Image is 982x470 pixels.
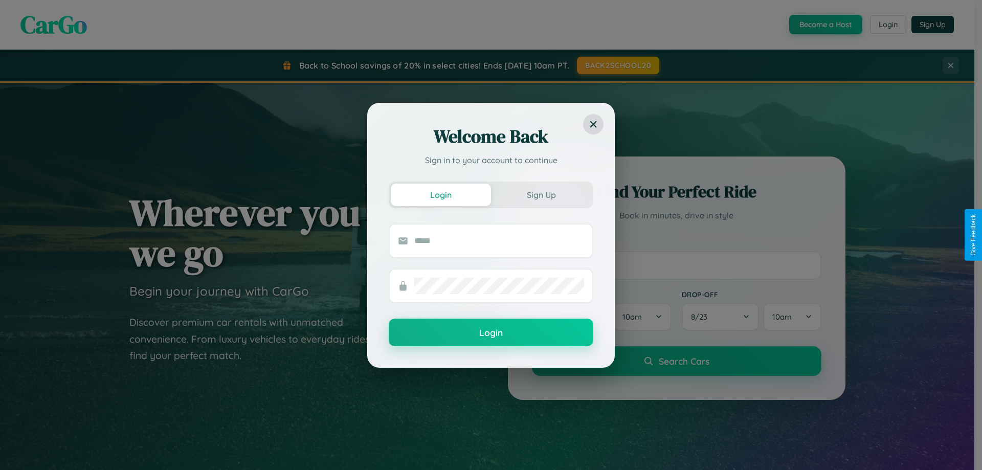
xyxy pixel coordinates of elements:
[389,154,593,166] p: Sign in to your account to continue
[391,184,491,206] button: Login
[389,124,593,149] h2: Welcome Back
[389,319,593,346] button: Login
[970,214,977,256] div: Give Feedback
[491,184,591,206] button: Sign Up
